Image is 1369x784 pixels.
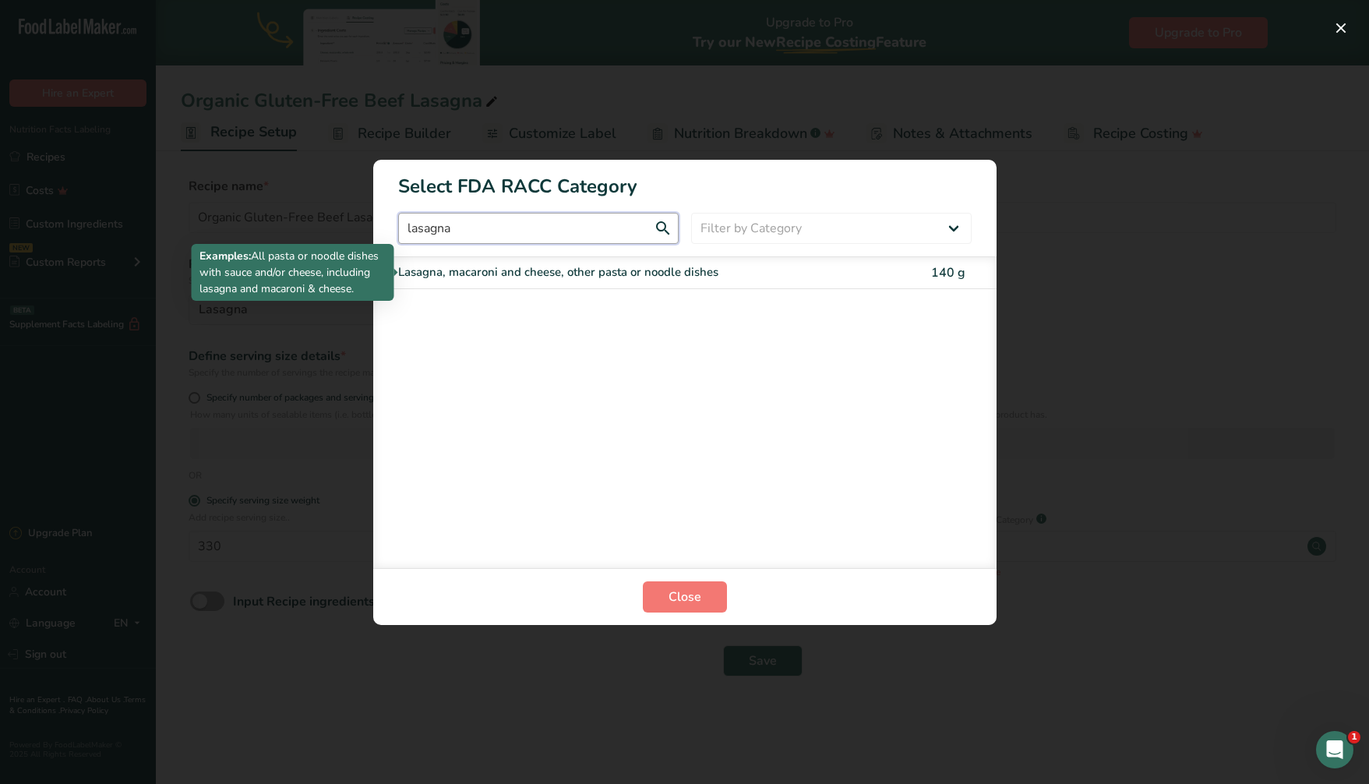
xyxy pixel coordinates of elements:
span: 140 g [931,264,965,281]
input: Type here to start searching.. [398,213,679,244]
b: Examples: [199,249,251,263]
button: Close [643,581,727,613]
iframe: Intercom live chat [1316,731,1353,768]
h1: Select FDA RACC Category [373,160,997,200]
span: 1 [1348,731,1360,743]
div: Lasagna, macaroni and cheese, other pasta or noodle dishes [398,263,841,281]
span: Close [669,588,701,606]
p: All pasta or noodle dishes with sauce and/or cheese, including lasagna and macaroni & cheese. [199,248,386,297]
